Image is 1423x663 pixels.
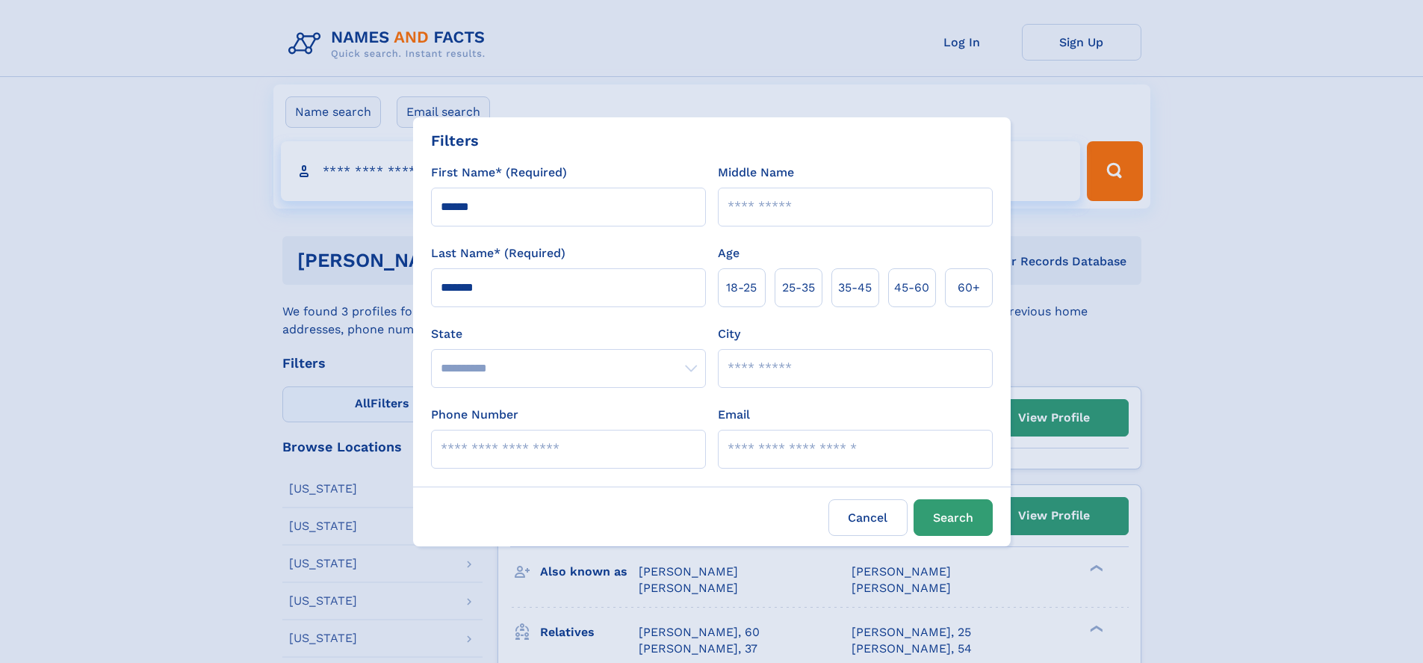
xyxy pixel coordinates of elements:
label: Phone Number [431,406,518,424]
label: Cancel [828,499,908,536]
button: Search [914,499,993,536]
label: City [718,325,740,343]
label: Last Name* (Required) [431,244,565,262]
label: First Name* (Required) [431,164,567,182]
span: 18‑25 [726,279,757,297]
span: 60+ [958,279,980,297]
label: Email [718,406,750,424]
span: 45‑60 [894,279,929,297]
label: State [431,325,706,343]
div: Filters [431,129,479,152]
label: Middle Name [718,164,794,182]
span: 35‑45 [838,279,872,297]
label: Age [718,244,740,262]
span: 25‑35 [782,279,815,297]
